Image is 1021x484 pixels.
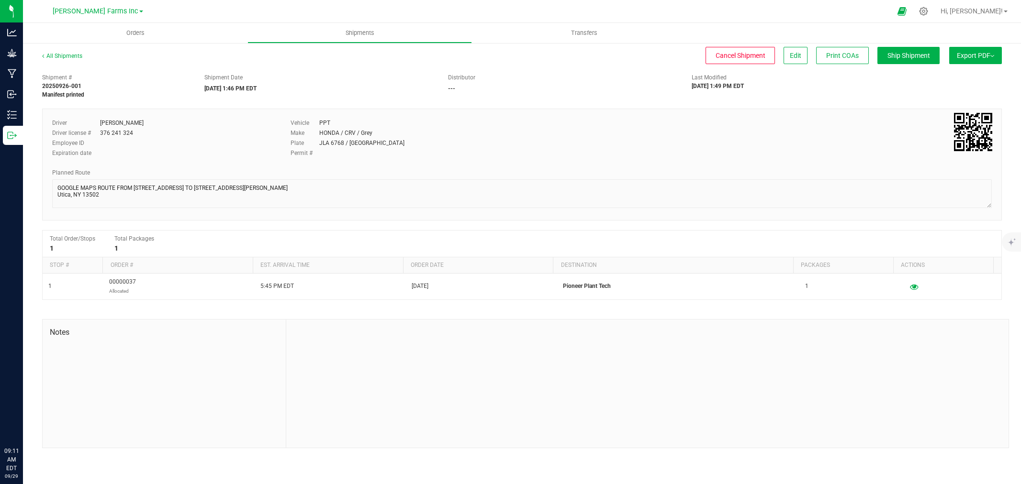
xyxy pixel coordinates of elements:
[790,52,801,59] span: Edit
[42,91,84,98] strong: Manifest printed
[100,129,133,137] div: 376 241 324
[891,2,913,21] span: Open Ecommerce Menu
[114,235,154,242] span: Total Packages
[941,7,1003,15] span: Hi, [PERSON_NAME]!
[692,73,727,82] label: Last Modified
[10,407,38,436] iframe: Resource center
[253,257,403,274] th: Est. arrival time
[42,53,82,59] a: All Shipments
[4,473,19,480] p: 09/29
[204,85,257,92] strong: [DATE] 1:46 PM EDT
[472,23,696,43] a: Transfers
[692,83,744,89] strong: [DATE] 1:49 PM EDT
[204,73,243,82] label: Shipment Date
[816,47,869,64] button: Print COAs
[793,257,893,274] th: Packages
[291,129,319,137] label: Make
[7,28,17,37] inline-svg: Analytics
[805,282,808,291] span: 1
[826,52,859,59] span: Print COAs
[319,129,372,137] div: HONDA / CRV / Grey
[4,447,19,473] p: 09:11 AM EDT
[260,282,294,291] span: 5:45 PM EDT
[52,139,100,147] label: Employee ID
[448,85,455,92] strong: ---
[53,7,138,15] span: [PERSON_NAME] Farms Inc
[52,129,100,137] label: Driver license #
[247,23,472,43] a: Shipments
[102,257,253,274] th: Order #
[706,47,775,64] button: Cancel Shipment
[563,282,794,291] p: Pioneer Plant Tech
[7,69,17,78] inline-svg: Manufacturing
[43,257,102,274] th: Stop #
[333,29,387,37] span: Shipments
[319,139,404,147] div: JLA 6768 / [GEOGRAPHIC_DATA]
[7,110,17,120] inline-svg: Inventory
[918,7,930,16] div: Manage settings
[403,257,553,274] th: Order date
[319,119,330,127] div: PPT
[23,23,247,43] a: Orders
[109,277,136,296] span: 00000037
[448,73,475,82] label: Distributor
[42,73,190,82] span: Shipment #
[291,119,319,127] label: Vehicle
[109,286,136,296] p: Allocated
[784,47,808,64] button: Edit
[553,257,793,274] th: Destination
[52,119,100,127] label: Driver
[291,139,319,147] label: Plate
[52,149,100,157] label: Expiration date
[877,47,940,64] button: Ship Shipment
[7,48,17,58] inline-svg: Grow
[50,327,279,338] span: Notes
[957,52,994,59] span: Export PDF
[949,47,1002,64] button: Export PDF
[716,52,765,59] span: Cancel Shipment
[7,89,17,99] inline-svg: Inbound
[113,29,157,37] span: Orders
[887,52,930,59] span: Ship Shipment
[954,113,992,151] qrcode: 20250926-001
[42,83,81,89] strong: 20250926-001
[412,282,428,291] span: [DATE]
[954,113,992,151] img: Scan me!
[893,257,993,274] th: Actions
[558,29,610,37] span: Transfers
[100,119,144,127] div: [PERSON_NAME]
[114,244,118,252] strong: 1
[50,235,95,242] span: Total Order/Stops
[48,282,52,291] span: 1
[291,149,319,157] label: Permit #
[52,169,90,176] span: Planned Route
[50,244,54,252] strong: 1
[7,131,17,140] inline-svg: Outbound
